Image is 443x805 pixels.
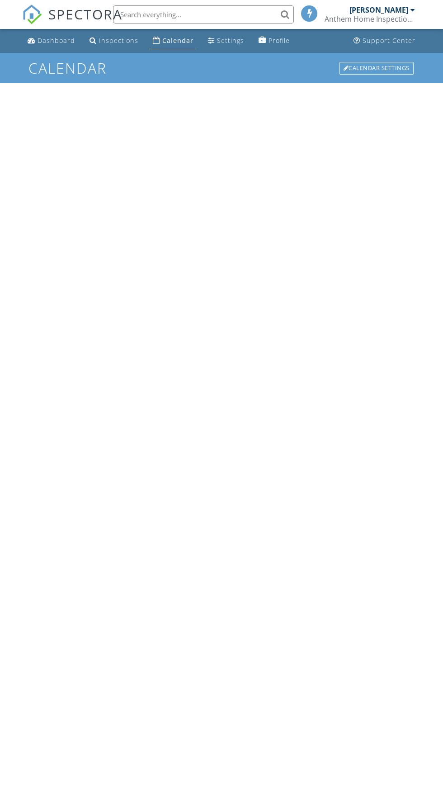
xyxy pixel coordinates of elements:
[217,36,244,45] div: Settings
[22,12,123,31] a: SPECTORA
[149,33,197,49] a: Calendar
[363,36,415,45] div: Support Center
[339,61,415,75] a: Calendar Settings
[86,33,142,49] a: Inspections
[204,33,248,49] a: Settings
[350,33,419,49] a: Support Center
[325,14,415,24] div: Anthem Home Inspections
[22,5,42,24] img: The Best Home Inspection Software - Spectora
[28,60,414,76] h1: Calendar
[349,5,408,14] div: [PERSON_NAME]
[339,62,414,75] div: Calendar Settings
[24,33,79,49] a: Dashboard
[48,5,123,24] span: SPECTORA
[38,36,75,45] div: Dashboard
[162,36,193,45] div: Calendar
[269,36,290,45] div: Profile
[113,5,294,24] input: Search everything...
[255,33,293,49] a: Profile
[99,36,138,45] div: Inspections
